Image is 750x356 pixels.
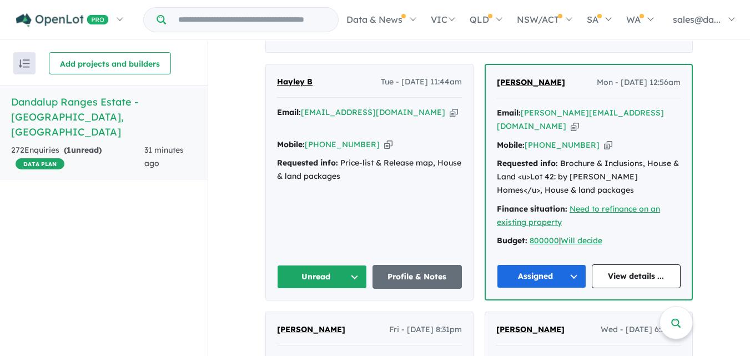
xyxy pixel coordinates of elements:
strong: Requested info: [277,158,338,168]
span: 1 [67,145,71,155]
span: Wed - [DATE] 6:19pm [601,323,681,337]
button: Unread [277,265,367,289]
input: Try estate name, suburb, builder or developer [168,8,336,32]
a: 800000 [530,235,559,245]
a: Will decide [561,235,602,245]
img: sort.svg [19,59,30,68]
img: Openlot PRO Logo White [16,13,109,27]
strong: Finance situation: [497,204,567,214]
strong: Mobile: [497,140,525,150]
strong: Budget: [497,235,527,245]
button: Copy [604,139,612,151]
button: Add projects and builders [49,52,171,74]
button: Assigned [497,264,586,288]
div: Price-list & Release map, House & land packages [277,157,462,183]
div: | [497,234,681,248]
button: Copy [450,107,458,118]
span: [PERSON_NAME] [497,77,565,87]
h5: Dandalup Ranges Estate - [GEOGRAPHIC_DATA] , [GEOGRAPHIC_DATA] [11,94,197,139]
span: Fri - [DATE] 8:31pm [389,323,462,337]
a: View details ... [592,264,681,288]
a: [PHONE_NUMBER] [525,140,600,150]
span: Hayley B [277,77,313,87]
button: Copy [571,121,579,132]
strong: Email: [497,108,521,118]
a: Hayley B [277,76,313,89]
span: [PERSON_NAME] [277,324,345,334]
div: Brochure & Inclusions, House & Land <u>Lot 42: by [PERSON_NAME] Homes</u>, House & land packages [497,157,681,197]
a: [PERSON_NAME] [496,323,565,337]
strong: Mobile: [277,139,305,149]
a: Need to refinance on an existing property [497,204,660,227]
span: DATA PLAN [16,158,64,169]
span: 31 minutes ago [144,145,184,168]
a: [PHONE_NUMBER] [305,139,380,149]
strong: Email: [277,107,301,117]
a: [PERSON_NAME][EMAIL_ADDRESS][DOMAIN_NAME] [497,108,664,131]
a: [PERSON_NAME] [497,76,565,89]
span: sales@da... [673,14,721,25]
button: Copy [384,139,392,151]
div: 272 Enquir ies [11,144,144,171]
a: [EMAIL_ADDRESS][DOMAIN_NAME] [301,107,445,117]
a: [PERSON_NAME] [277,323,345,337]
span: [PERSON_NAME] [496,324,565,334]
strong: Requested info: [497,158,558,168]
a: Profile & Notes [373,265,462,289]
strong: ( unread) [64,145,102,155]
span: Tue - [DATE] 11:44am [381,76,462,89]
span: Mon - [DATE] 12:56am [597,76,681,89]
